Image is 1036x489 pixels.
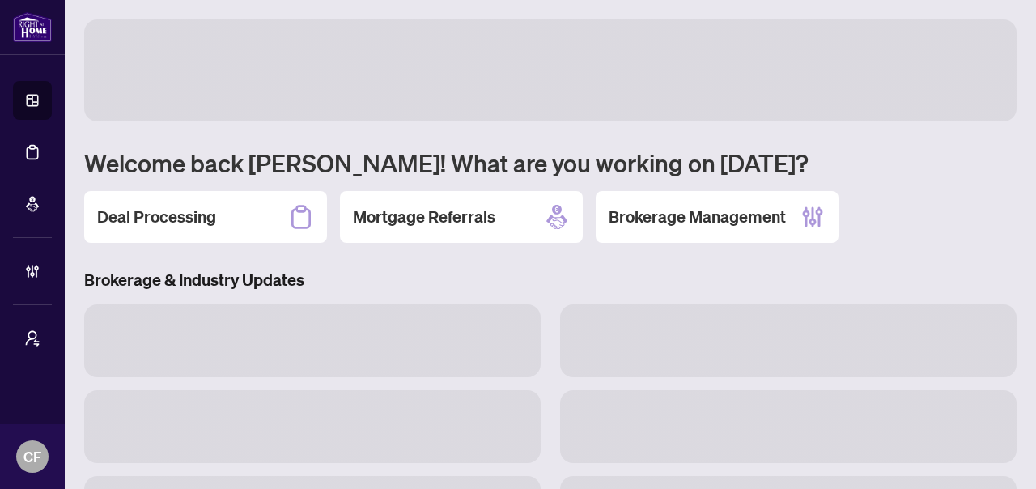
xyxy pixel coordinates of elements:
h2: Deal Processing [97,206,216,228]
h2: Mortgage Referrals [353,206,495,228]
h3: Brokerage & Industry Updates [84,269,1017,291]
h1: Welcome back [PERSON_NAME]! What are you working on [DATE]? [84,147,1017,178]
img: logo [13,12,52,42]
span: CF [23,445,41,468]
h2: Brokerage Management [609,206,786,228]
span: user-switch [24,330,40,347]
